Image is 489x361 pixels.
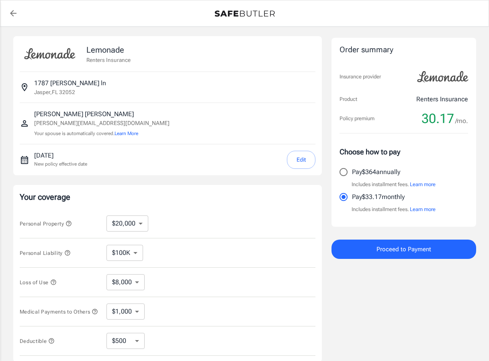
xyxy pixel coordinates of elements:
button: Deductible [20,336,55,346]
span: Loss of Use [20,279,57,285]
button: Learn More [115,130,138,137]
span: Personal Liability [20,250,71,256]
img: Lemonade [20,43,80,65]
p: Pay $364 annually [352,167,400,177]
span: Proceed to Payment [376,244,431,254]
svg: New policy start date [20,155,29,165]
p: Jasper , FL 32052 [34,88,75,96]
p: [DATE] [34,151,87,160]
p: Your coverage [20,191,315,203]
p: Your spouse is automatically covered. [34,130,170,137]
button: Medical Payments to Others [20,307,98,316]
p: Renters Insurance [86,56,131,64]
p: 1787 [PERSON_NAME] ln [34,78,106,88]
button: Edit [287,151,315,169]
button: Personal Liability [20,248,71,258]
p: Includes installment fees. [352,180,436,189]
button: Loss of Use [20,277,57,287]
img: Lemonade [413,66,473,88]
span: Medical Payments to Others [20,309,98,315]
p: Pay $33.17 monthly [352,192,405,202]
p: Renters Insurance [416,94,468,104]
p: [PERSON_NAME] [PERSON_NAME] [34,109,170,119]
a: back to quotes [5,5,21,21]
p: Choose how to pay [340,146,468,157]
p: New policy effective date [34,160,87,168]
span: /mo. [455,115,468,127]
img: Back to quotes [215,10,275,17]
div: Order summary [340,44,468,56]
p: Includes installment fees. [352,205,436,213]
button: Learn more [410,180,436,189]
p: Product [340,95,357,103]
button: Learn more [410,205,436,213]
span: Personal Property [20,221,72,227]
p: Insurance provider [340,73,381,81]
svg: Insured address [20,82,29,92]
p: Lemonade [86,44,131,56]
span: Deductible [20,338,55,344]
button: Proceed to Payment [331,240,476,259]
p: [PERSON_NAME][EMAIL_ADDRESS][DOMAIN_NAME] [34,119,170,127]
button: Personal Property [20,219,72,228]
p: Policy premium [340,115,374,123]
span: 30.17 [421,111,454,127]
svg: Insured person [20,119,29,128]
